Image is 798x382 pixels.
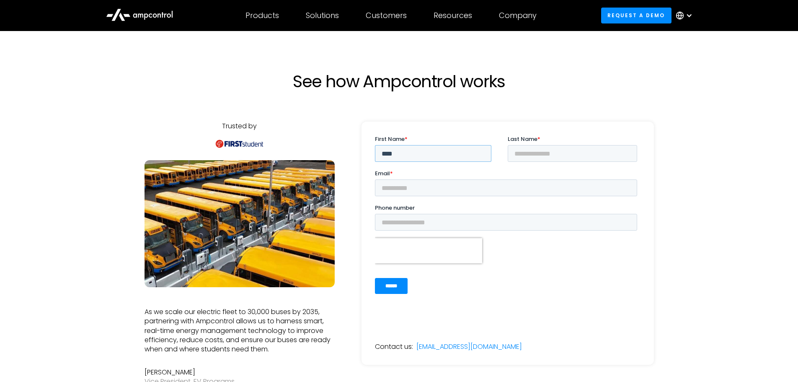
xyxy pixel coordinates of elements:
[245,11,279,20] div: Products
[306,11,339,20] div: Solutions
[215,71,584,91] h1: See how Ampcontrol works
[366,11,407,20] div: Customers
[375,135,640,309] iframe: Form 0
[416,342,522,351] a: [EMAIL_ADDRESS][DOMAIN_NAME]
[499,11,537,20] div: Company
[434,11,472,20] div: Resources
[601,8,671,23] a: Request a demo
[375,342,413,351] div: Contact us:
